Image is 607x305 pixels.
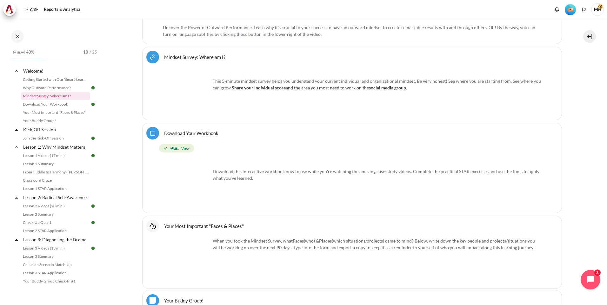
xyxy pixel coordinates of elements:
[13,287,20,293] span: 축소
[13,49,34,55] span: 완료됨 40%
[552,5,562,14] div: Show notification window with no new notifications
[90,49,97,55] span: / 25
[83,49,88,55] span: 10
[90,85,96,91] img: Done
[21,84,90,92] a: Why Outward Performance?
[21,101,90,108] a: Download Your Workbook
[90,203,96,209] img: Done
[3,3,19,16] a: Architeck Architeck
[5,5,14,14] img: Architeck
[163,25,535,37] span: Uncover the Power of Outward Performance. Learn why it's crucial to your success to have an outwa...
[163,237,210,285] img: facesplaces
[22,125,90,134] a: Kick-Off Session
[562,3,578,15] a: Level #2
[21,261,90,269] a: Collusion Scenario Match-Up
[90,101,96,107] img: Done
[21,76,90,83] a: Getting Started with Our 'Smart-Learning' Platform
[248,31,322,37] span: button in the lower right of the video.
[42,3,83,16] a: Reports & Analytics
[21,109,90,116] a: Your Most Important "Faces & Places"
[159,143,548,154] div: Download Your Workbook 완료 요건
[21,134,90,142] a: Join the Kick-Off Session
[591,3,604,16] span: MH
[21,227,90,235] a: Lesson 2 STAR Application
[163,78,541,91] p: This 5-minute mindset survey helps you understand your current individual and organizational mind...
[13,127,20,133] span: 축소
[21,244,90,252] a: Lesson 3 Videos (13 min.)
[13,237,20,243] span: 축소
[21,211,90,218] a: Lesson 2 Summary
[21,152,90,159] a: Lesson 1 Videos (17 min.)
[565,4,576,15] img: Level #2
[22,143,90,151] a: Lesson 1: Why Mindset Matters
[21,92,90,100] a: Mindset Survey: Where am I?
[21,202,90,210] a: Lesson 2 Videos (20 min.)
[293,238,295,243] strong: F
[163,161,541,181] p: Download this interactive workbook now to use while you're watching the amazing case-study videos...
[591,3,604,16] a: 사용자 메뉴
[13,194,20,201] span: 축소
[21,160,90,168] a: Lesson 1 Summary
[22,193,90,202] a: Lesson 2: Radical Self-Awareness
[90,220,96,225] img: Done
[21,168,90,176] a: From Huddle to Harmony ([PERSON_NAME]'s Story)
[164,223,244,229] a: Your Most Important "Faces & Places"
[295,238,304,243] strong: aces
[170,146,179,151] strong: 완료:
[232,85,407,90] span: and the area you most need to work o
[22,67,90,75] a: Welcome!
[13,68,20,74] span: 축소
[181,146,190,151] span: View
[369,85,407,90] strong: social media group.
[164,54,225,60] a: Mindset Survey: Where am I?
[163,237,541,251] p: When you took the Mindset Survey, what (who) & (which situations/projects) came to mind? Below, w...
[21,253,90,260] a: Lesson 3 Summary
[90,135,96,141] img: Done
[21,269,90,277] a: Lesson 3 STAR Application
[232,85,286,90] strong: Share your individual score
[164,130,218,136] a: Download Your Workbook
[21,277,90,285] a: Your Buddy Group Check-In #1
[22,3,40,16] a: 내 강좌
[164,297,203,303] a: Your Buddy Group!
[21,219,90,226] a: Check-Up Quiz 1
[359,85,407,90] span: n the
[163,161,210,209] img: opcover
[21,185,90,192] a: Lesson 1 STAR Application
[21,177,90,184] a: Crossword Craze
[22,286,90,294] a: Lesson 4: Transforming Conflict
[13,144,20,150] span: 축소
[319,238,332,243] strong: Places
[565,3,576,15] div: Level #2
[163,68,210,116] img: assmt
[21,117,90,125] a: Your Buddy Group!
[22,235,90,244] a: Lesson 3: Diagnosing the Drama
[579,5,589,14] button: Languages
[90,245,96,251] img: Done
[243,31,247,37] span: cc
[90,153,96,159] img: Done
